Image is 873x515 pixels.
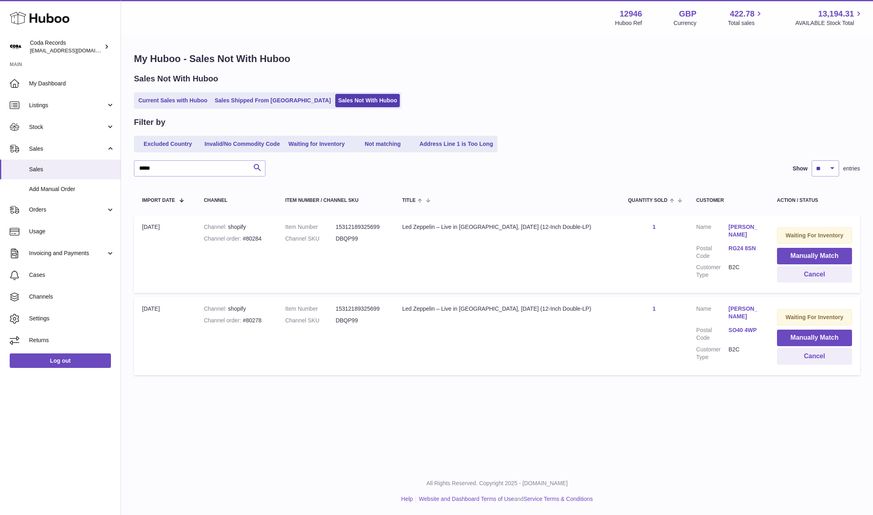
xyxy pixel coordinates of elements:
dt: Customer Type [696,264,729,279]
dt: Item Number [285,305,336,313]
h2: Filter by [134,117,165,128]
a: 13,194.31 AVAILABLE Stock Total [795,8,863,27]
span: Total sales [728,19,764,27]
span: Orders [29,206,106,214]
strong: Channel order [204,317,243,324]
strong: 12946 [620,8,642,19]
dd: DBQP99 [336,317,386,324]
td: [DATE] [134,297,196,375]
li: and [416,495,593,503]
a: Log out [10,353,111,368]
span: Returns [29,336,115,344]
span: 422.78 [730,8,754,19]
span: AVAILABLE Stock Total [795,19,863,27]
a: Not matching [351,137,415,151]
dd: B2C [729,264,761,279]
img: haz@pcatmedia.com [10,41,22,53]
strong: Channel [204,305,228,312]
span: Stock [29,123,106,131]
a: RG24 8SN [729,245,761,252]
td: [DATE] [134,215,196,293]
div: #80278 [204,317,269,324]
div: Coda Records [30,39,102,54]
div: Customer [696,198,761,203]
span: Invoicing and Payments [29,249,106,257]
dt: Channel SKU [285,235,336,243]
div: shopify [204,223,269,231]
span: Quantity Sold [628,198,668,203]
button: Manually Match [777,248,852,264]
a: Waiting for Inventory [284,137,349,151]
button: Cancel [777,266,852,283]
a: Website and Dashboard Terms of Use [419,496,514,502]
a: 1 [652,224,656,230]
a: 422.78 Total sales [728,8,764,27]
a: Current Sales with Huboo [136,94,210,107]
label: Show [793,165,808,172]
a: Help [401,496,413,502]
a: Excluded Country [136,137,200,151]
strong: Waiting For Inventory [785,314,843,320]
div: Led Zeppelin – Live in [GEOGRAPHIC_DATA], [DATE] (12-Inch Double-LP) [402,305,612,313]
a: Sales Shipped From [GEOGRAPHIC_DATA] [212,94,334,107]
span: entries [843,165,860,172]
strong: Channel [204,224,228,230]
button: Manually Match [777,330,852,346]
div: #80284 [204,235,269,243]
a: Sales Not With Huboo [335,94,400,107]
span: [EMAIL_ADDRESS][DOMAIN_NAME] [30,47,119,54]
dt: Name [696,223,729,241]
strong: Channel order [204,235,243,242]
dt: Item Number [285,223,336,231]
a: [PERSON_NAME] [729,305,761,320]
strong: GBP [679,8,696,19]
a: Invalid/No Commodity Code [202,137,283,151]
a: Address Line 1 is Too Long [417,137,496,151]
dd: B2C [729,346,761,361]
div: Channel [204,198,269,203]
strong: Waiting For Inventory [785,232,843,239]
span: My Dashboard [29,80,115,87]
a: SO40 4WP [729,326,761,334]
p: All Rights Reserved. Copyright 2025 - [DOMAIN_NAME] [127,480,867,487]
div: Action / Status [777,198,852,203]
span: Import date [142,198,175,203]
a: [PERSON_NAME] [729,223,761,239]
dt: Postal Code [696,326,729,342]
span: Channels [29,293,115,301]
span: Listings [29,102,106,109]
div: shopify [204,305,269,313]
dt: Postal Code [696,245,729,260]
button: Cancel [777,348,852,365]
h2: Sales Not With Huboo [134,73,218,84]
span: Cases [29,271,115,279]
div: Huboo Ref [615,19,642,27]
a: Service Terms & Conditions [524,496,593,502]
h1: My Huboo - Sales Not With Huboo [134,52,860,65]
dt: Channel SKU [285,317,336,324]
dt: Customer Type [696,346,729,361]
dd: DBQP99 [336,235,386,243]
span: 13,194.31 [818,8,854,19]
span: Usage [29,228,115,235]
span: Sales [29,145,106,153]
div: Item Number / Channel SKU [285,198,386,203]
div: Led Zeppelin – Live in [GEOGRAPHIC_DATA], [DATE] (12-Inch Double-LP) [402,223,612,231]
dd: 15312189325699 [336,305,386,313]
span: Title [402,198,416,203]
div: Currency [674,19,697,27]
span: Sales [29,166,115,173]
dd: 15312189325699 [336,223,386,231]
span: Add Manual Order [29,185,115,193]
dt: Name [696,305,729,322]
span: Settings [29,315,115,322]
a: 1 [652,305,656,312]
